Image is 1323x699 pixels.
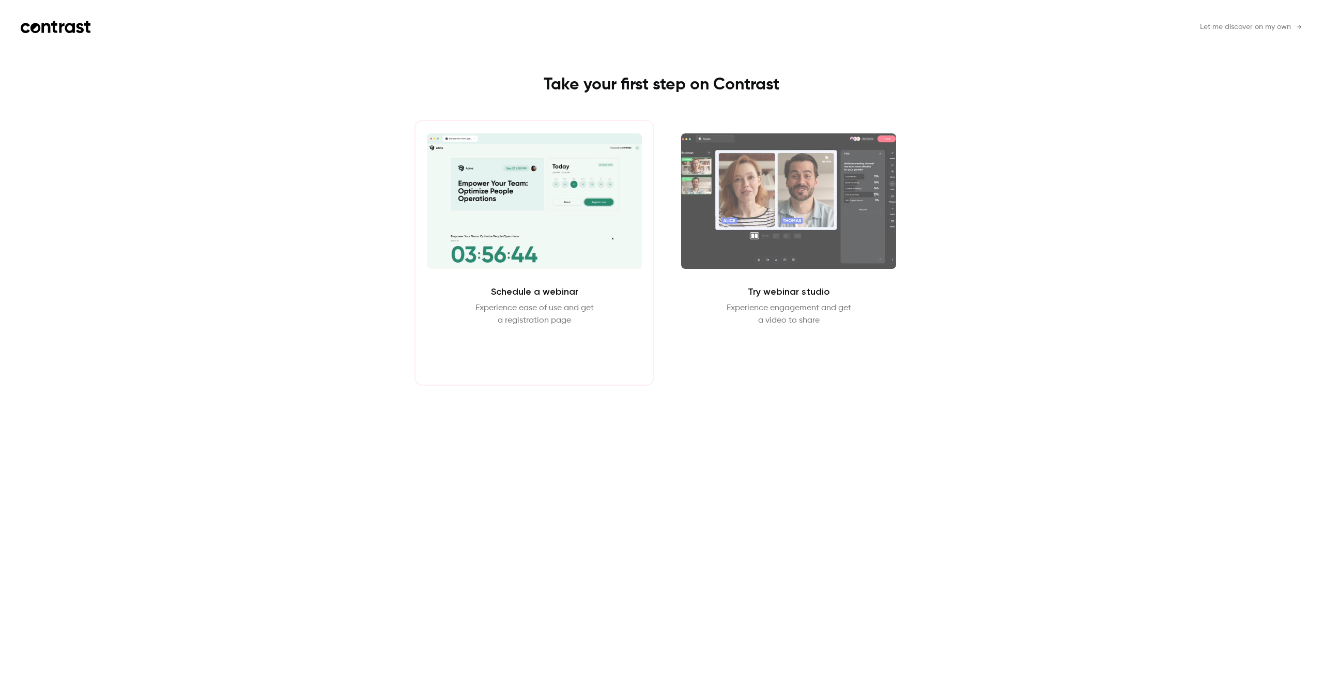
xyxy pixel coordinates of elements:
h2: Try webinar studio [748,285,830,298]
p: Experience ease of use and get a registration page [475,302,594,327]
button: Schedule webinar [490,339,579,364]
h2: Schedule a webinar [491,285,578,298]
h1: Take your first step on Contrast [394,74,929,95]
p: Experience engagement and get a video to share [727,302,851,327]
span: Let me discover on my own [1200,22,1291,33]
